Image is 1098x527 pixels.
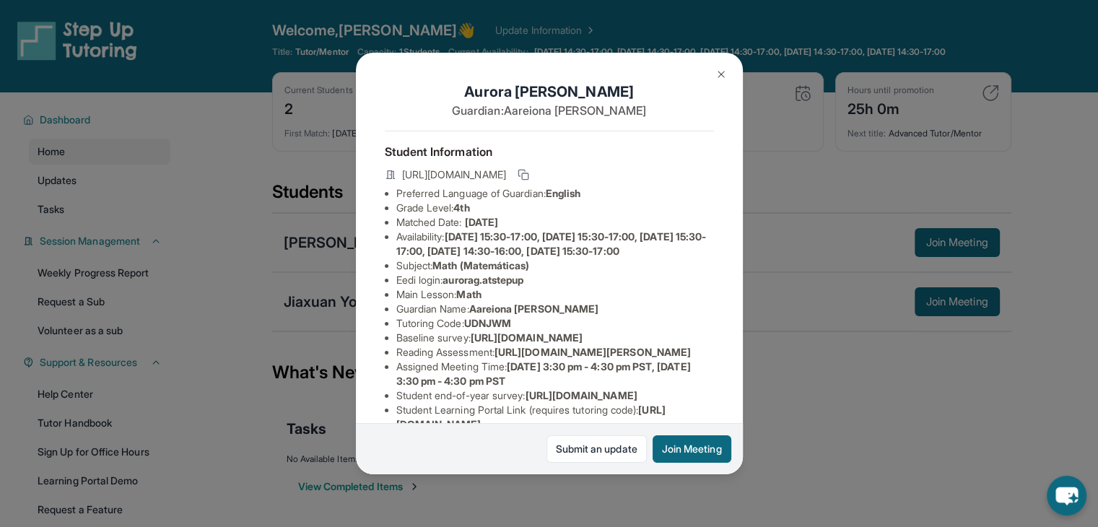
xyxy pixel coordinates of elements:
[396,230,714,258] li: Availability:
[469,302,599,315] span: Aareiona [PERSON_NAME]
[396,345,714,360] li: Reading Assessment :
[396,201,714,215] li: Grade Level:
[396,360,714,388] li: Assigned Meeting Time :
[396,230,707,257] span: [DATE] 15:30-17:00, [DATE] 15:30-17:00, [DATE] 15:30-17:00, [DATE] 14:30-16:00, [DATE] 15:30-17:00
[402,167,506,182] span: [URL][DOMAIN_NAME]
[396,273,714,287] li: Eedi login :
[385,102,714,119] p: Guardian: Aareiona [PERSON_NAME]
[471,331,583,344] span: [URL][DOMAIN_NAME]
[546,435,647,463] a: Submit an update
[396,186,714,201] li: Preferred Language of Guardian:
[385,82,714,102] h1: Aurora [PERSON_NAME]
[396,388,714,403] li: Student end-of-year survey :
[653,435,731,463] button: Join Meeting
[525,389,637,401] span: [URL][DOMAIN_NAME]
[1047,476,1086,515] button: chat-button
[443,274,523,286] span: aurorag.atstepup
[396,215,714,230] li: Matched Date:
[396,403,714,432] li: Student Learning Portal Link (requires tutoring code) :
[396,360,691,387] span: [DATE] 3:30 pm - 4:30 pm PST, [DATE] 3:30 pm - 4:30 pm PST
[456,288,481,300] span: Math
[396,316,714,331] li: Tutoring Code :
[465,216,498,228] span: [DATE]
[396,258,714,273] li: Subject :
[515,166,532,183] button: Copy link
[432,259,529,271] span: Math (Matemáticas)
[396,331,714,345] li: Baseline survey :
[715,69,727,80] img: Close Icon
[396,287,714,302] li: Main Lesson :
[464,317,511,329] span: UDNJWM
[494,346,691,358] span: [URL][DOMAIN_NAME][PERSON_NAME]
[546,187,581,199] span: English
[453,201,469,214] span: 4th
[396,302,714,316] li: Guardian Name :
[385,143,714,160] h4: Student Information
